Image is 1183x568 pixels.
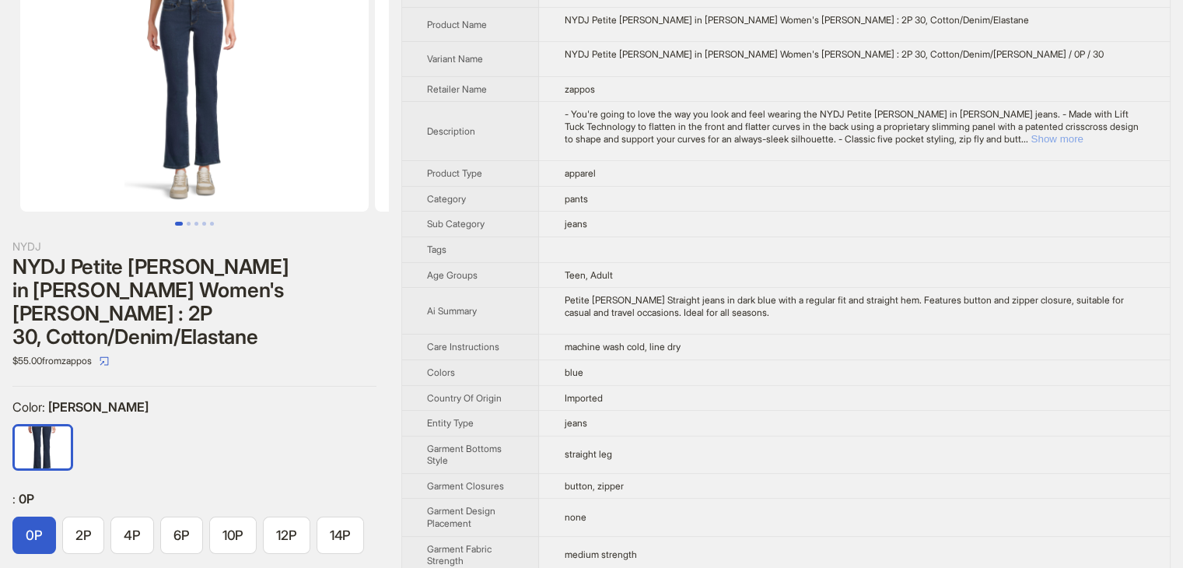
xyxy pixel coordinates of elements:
div: NYDJ Petite Marilyn Straight in Quinn Women's Jeans Quinn : 2P 30, Cotton/Denim/Elastane [564,14,1145,26]
label: available [209,517,257,554]
button: Go to slide 2 [187,222,191,226]
span: Variant Name [427,53,483,65]
div: Petite Marilyn Straight jeans in dark blue with a regular fit and straight hem. Features button a... [564,294,1145,318]
button: Go to slide 4 [202,222,206,226]
img: Quinn [15,426,71,468]
button: Go to slide 3 [194,222,198,226]
span: 12P [276,528,297,543]
span: jeans [564,417,586,429]
button: Go to slide 5 [210,222,214,226]
span: apparel [564,167,595,179]
span: Product Type [427,167,482,179]
span: zappos [564,83,594,95]
span: 4P [124,528,141,543]
span: straight leg [564,448,611,460]
span: Color : [12,399,48,415]
span: blue [564,366,583,378]
span: Garment Design Placement [427,505,495,529]
span: jeans [564,218,586,230]
span: Product Name [427,19,487,30]
span: Country Of Origin [427,392,502,404]
label: available [62,517,105,554]
span: Entity Type [427,417,474,429]
span: ... [1020,133,1027,145]
span: 10P [222,528,244,543]
span: : [12,491,19,507]
span: 6P [173,528,190,543]
span: Teen, Adult [564,269,612,281]
span: Care Instructions [427,341,499,352]
label: available [317,517,365,554]
span: - You're going to love the way you look and feel wearing the NYDJ Petite [PERSON_NAME] in [PERSON... [564,108,1138,144]
span: medium strength [564,549,636,560]
span: none [564,511,586,523]
span: Ai Summary [427,305,477,317]
div: NYDJ [12,238,376,255]
button: Expand [1031,133,1083,145]
span: 0P [19,491,34,507]
span: Retailer Name [427,83,487,95]
span: Sub Category [427,218,485,230]
span: Garment Closures [427,480,504,492]
span: [PERSON_NAME] [48,399,149,415]
div: NYDJ Petite Marilyn Straight in Quinn Women's Jeans Quinn : 2P 30, Cotton/Denim/Elastane - Quinn ... [564,48,1145,61]
span: Garment Fabric Strength [427,543,492,567]
label: available [160,517,203,554]
span: machine wash cold, line dry [564,341,680,352]
label: available [12,517,56,554]
div: NYDJ Petite [PERSON_NAME] in [PERSON_NAME] Women's [PERSON_NAME] : 2P 30, Cotton/Denim/Elastane [12,255,376,349]
div: - You're going to love the way you look and feel wearing the NYDJ Petite Marilyn Straight in Quin... [564,108,1145,145]
span: 2P [75,528,92,543]
span: 0P [26,528,43,543]
span: Imported [564,392,602,404]
span: select [100,356,109,366]
button: Go to slide 1 [175,222,183,226]
span: Tags [427,244,446,255]
span: Description [427,125,475,137]
label: available [263,517,310,554]
span: 14P [330,528,352,543]
label: available [110,517,154,554]
div: $55.00 from zappos [12,349,376,373]
span: Category [427,193,466,205]
span: pants [564,193,587,205]
span: Garment Bottoms Style [427,443,502,467]
span: Colors [427,366,455,378]
label: available [15,425,71,467]
span: Age Groups [427,269,478,281]
span: button, zipper [564,480,623,492]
